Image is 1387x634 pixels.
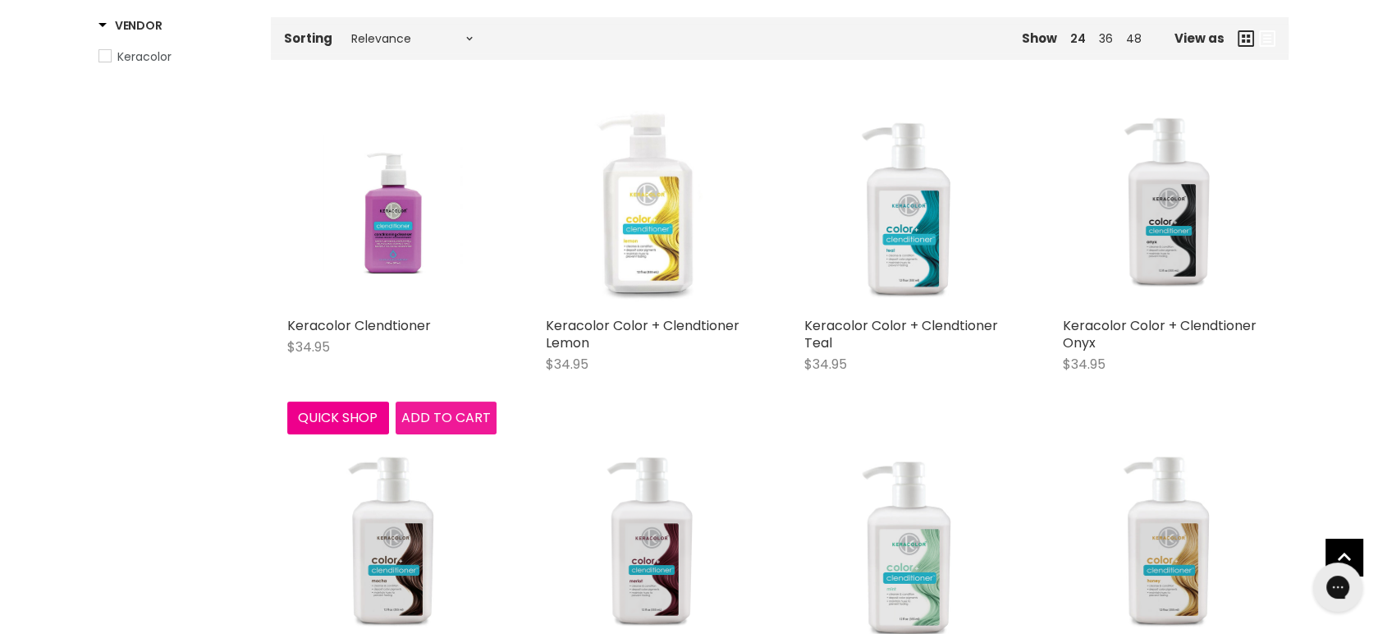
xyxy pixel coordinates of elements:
[546,99,755,309] a: Keracolor Color + Clendtioner Lemon
[804,99,1014,309] img: Keracolor Color + Clendtioner Teal
[1099,30,1113,47] a: 36
[1126,30,1142,47] a: 48
[401,408,491,427] span: Add to cart
[98,17,162,34] h3: Vendor
[1174,31,1224,45] span: View as
[396,402,497,434] button: Add to cart
[546,316,739,352] a: Keracolor Color + Clendtioner Lemon
[1022,30,1057,47] span: Show
[804,316,998,352] a: Keracolor Color + Clendtioner Teal
[287,338,330,356] span: $34.95
[1070,30,1086,47] a: 24
[1063,355,1105,374] span: $34.95
[287,402,389,434] button: Quick shop
[284,31,332,45] label: Sorting
[559,99,743,309] img: Keracolor Color + Clendtioner Lemon
[1063,316,1257,352] a: Keracolor Color + Clendtioner Onyx
[1305,557,1371,618] iframe: Gorgias live chat messenger
[287,316,431,335] a: Keracolor Clendtioner
[1063,99,1272,309] img: Keracolor Color + Clendtioner Onyx
[98,48,250,66] a: Keracolor
[546,355,588,374] span: $34.95
[804,355,847,374] span: $34.95
[323,99,462,309] img: Keracolor Clendtioner
[117,48,172,65] span: Keracolor
[287,99,497,309] a: Keracolor Clendtioner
